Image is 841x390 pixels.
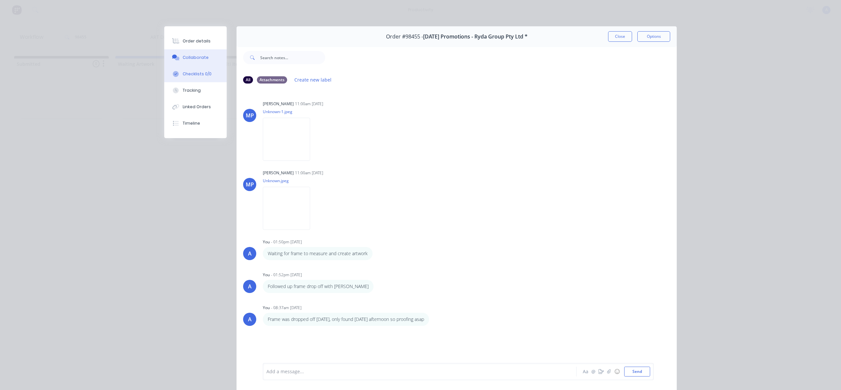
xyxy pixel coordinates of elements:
div: - 08:37am [DATE] [271,305,302,311]
div: You [263,272,270,278]
div: Attachments [257,76,287,84]
button: Create new label [291,75,335,84]
button: Order details [164,33,227,49]
div: MP [246,111,254,119]
div: Checklists 0/0 [183,71,212,77]
div: Collaborate [183,55,209,61]
button: Close [608,31,632,42]
button: Checklists 0/0 [164,66,227,82]
div: - 01:52pm [DATE] [271,272,302,278]
span: Order #98455 - [386,34,423,40]
div: You [263,305,270,311]
div: Tracking [183,87,201,93]
div: A [248,282,252,290]
input: Search notes... [260,51,325,64]
p: Frame was dropped off [DATE], only found [DATE] afternoon so proofing asap [268,316,424,323]
div: A [248,315,252,323]
div: You [263,239,270,245]
div: - 01:50pm [DATE] [271,239,302,245]
p: Unknown-1.jpeg [263,109,317,114]
div: 11:00am [DATE] [295,170,323,176]
button: Options [637,31,670,42]
p: Waiting for frame to measure and create artwork [268,250,368,257]
div: Linked Orders [183,104,211,110]
div: Timeline [183,120,200,126]
button: ☺ [613,368,621,376]
span: [DATE] Promotions - Ryda Group Pty Ltd * [423,34,528,40]
button: Tracking [164,82,227,99]
button: Linked Orders [164,99,227,115]
button: Aa [581,368,589,376]
button: Send [624,367,650,377]
div: Order details [183,38,211,44]
button: Collaborate [164,49,227,66]
div: A [248,250,252,257]
div: [PERSON_NAME] [263,170,294,176]
div: 11:00am [DATE] [295,101,323,107]
button: Timeline [164,115,227,132]
div: [PERSON_NAME] [263,101,294,107]
p: Followed up frame drop off with [PERSON_NAME] [268,283,369,290]
button: @ [589,368,597,376]
div: All [243,76,253,84]
p: Unknown.jpeg [263,178,317,183]
div: MP [246,181,254,188]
